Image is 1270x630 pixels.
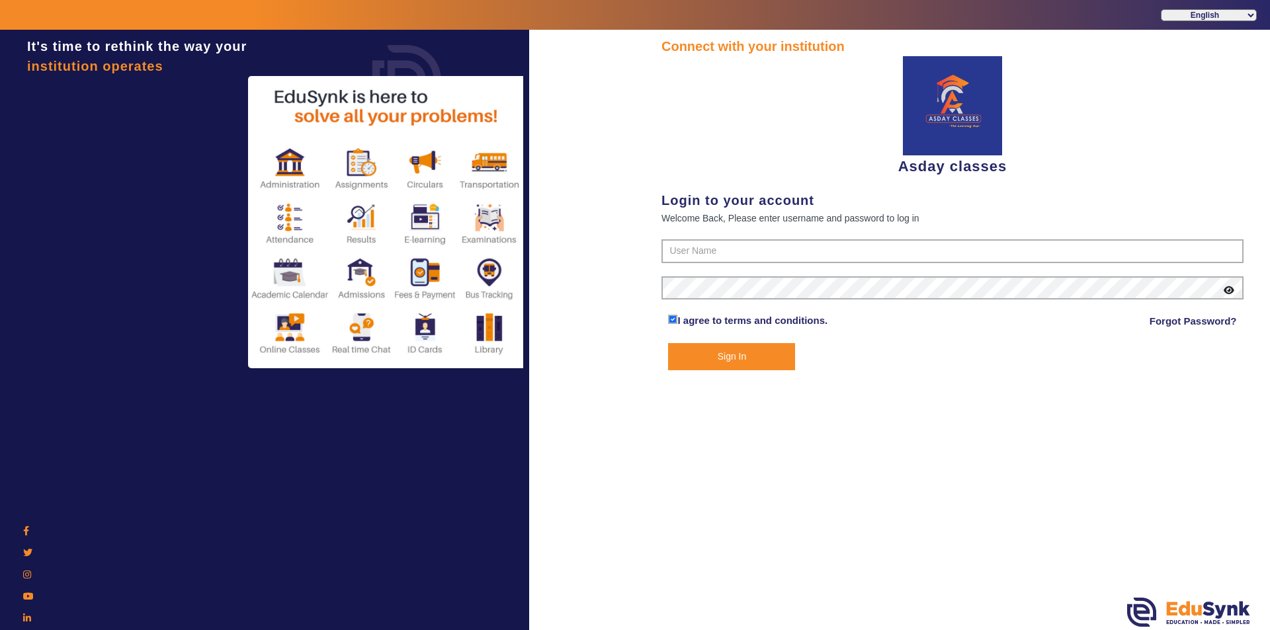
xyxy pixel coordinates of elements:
img: login2.png [248,76,526,368]
img: 6c26f0c6-1b4f-4b8f-9f13-0669d385e8b7 [903,56,1002,155]
span: It's time to rethink the way your [27,39,247,54]
div: Welcome Back, Please enter username and password to log in [661,210,1244,226]
a: Forgot Password? [1150,313,1237,329]
img: edusynk.png [1127,598,1250,627]
button: Sign In [668,343,795,370]
div: Connect with your institution [661,36,1244,56]
span: institution operates [27,59,163,73]
input: User Name [661,239,1244,263]
img: login.png [357,30,456,129]
div: Asday classes [661,56,1244,177]
div: Login to your account [661,190,1244,210]
a: I agree to terms and conditions. [677,315,827,326]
